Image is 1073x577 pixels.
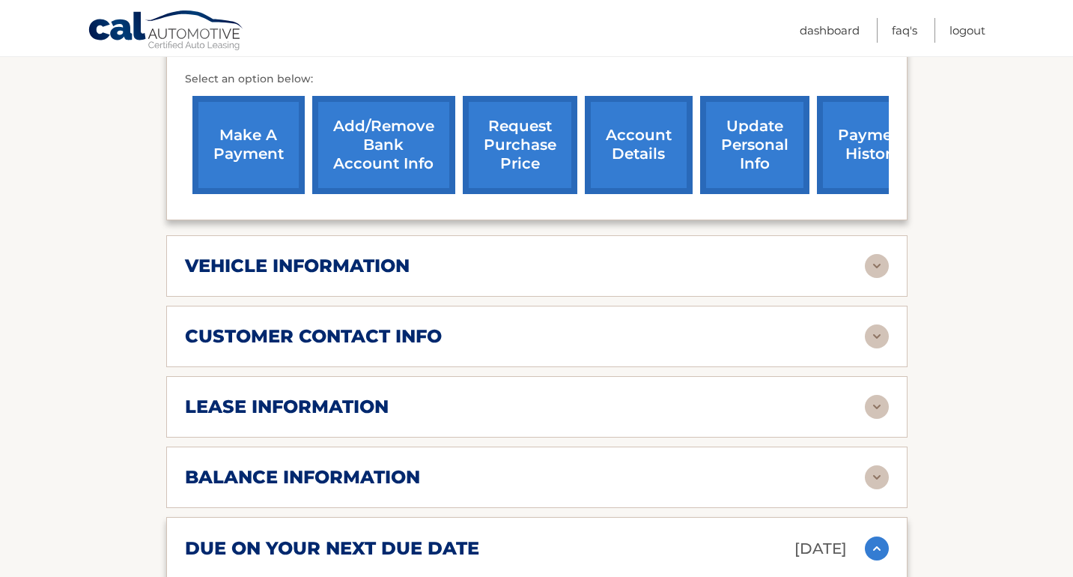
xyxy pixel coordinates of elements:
a: Cal Automotive [88,10,245,53]
a: payment history [817,96,929,194]
a: update personal info [700,96,809,194]
img: accordion-active.svg [865,537,889,561]
h2: lease information [185,396,389,418]
a: make a payment [192,96,305,194]
img: accordion-rest.svg [865,324,889,348]
img: accordion-rest.svg [865,254,889,278]
a: Logout [949,18,985,43]
img: accordion-rest.svg [865,395,889,419]
img: accordion-rest.svg [865,465,889,489]
a: request purchase price [463,96,577,194]
a: FAQ's [892,18,917,43]
h2: balance information [185,466,420,489]
h2: due on your next due date [185,537,479,560]
a: Dashboard [800,18,860,43]
h2: vehicle information [185,255,410,277]
p: [DATE] [794,536,847,562]
h2: customer contact info [185,325,442,348]
p: Select an option below: [185,70,889,88]
a: account details [585,96,693,194]
a: Add/Remove bank account info [312,96,455,194]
